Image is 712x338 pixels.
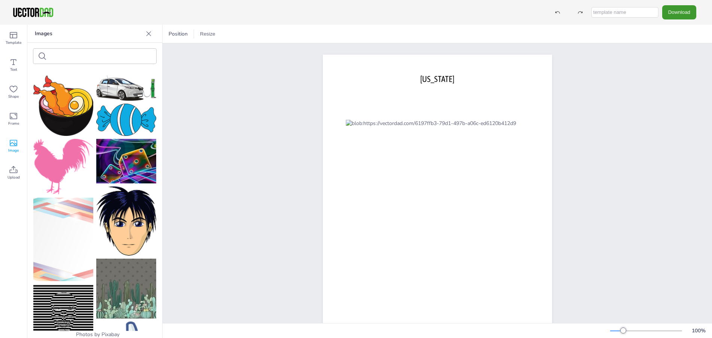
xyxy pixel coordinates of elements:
[12,7,54,18] img: VectorDad-1.png
[197,28,218,40] button: Resize
[33,139,93,195] img: cock-1893885_150.png
[8,147,19,153] span: Image
[8,121,19,127] span: Frame
[8,94,19,100] span: Shape
[96,259,156,319] img: cactus-5368688_150.jpg
[33,76,93,136] img: noodle-3899206_150.png
[167,30,189,37] span: Position
[662,5,696,19] button: Download
[102,331,119,338] a: Pixabay
[96,139,156,183] img: given-67935_150.jpg
[96,104,156,135] img: candy-6887678_150.png
[35,25,143,43] p: Images
[96,76,156,101] img: car-3321668_150.png
[33,198,93,281] img: background-1829559_150.png
[6,40,21,46] span: Template
[27,331,162,338] div: Photos by
[96,186,156,256] img: boy-38262_150.png
[690,327,708,334] div: 100 %
[591,7,658,18] input: template name
[420,74,454,84] span: [US_STATE]
[7,174,20,180] span: Upload
[10,67,17,73] span: Text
